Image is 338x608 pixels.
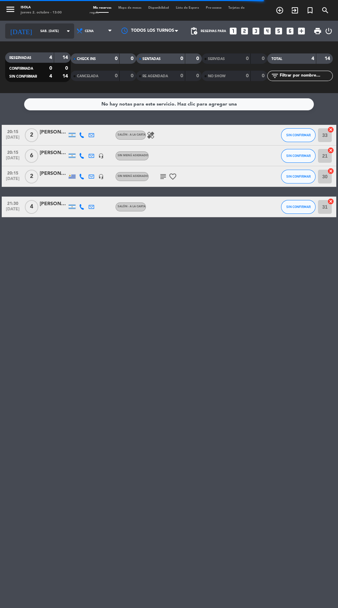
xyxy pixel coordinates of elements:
span: SIN CONFIRMAR [286,133,311,137]
span: CANCELADA [77,74,98,78]
button: SIN CONFIRMAR [281,170,316,183]
i: healing [147,131,155,139]
strong: 0 [196,56,200,61]
span: [DATE] [4,135,21,143]
span: pending_actions [190,27,198,35]
div: [PERSON_NAME] [40,170,67,178]
span: Mapa de mesas [115,6,145,9]
i: cancel [327,168,334,175]
span: Sin menú asignado [118,175,148,178]
button: SIN CONFIRMAR [281,200,316,214]
input: Filtrar por nombre... [279,72,332,80]
i: favorite_border [169,172,177,181]
span: 20:15 [4,169,21,177]
strong: 0 [49,66,52,71]
span: Pre-acceso [202,6,225,9]
strong: 4 [49,55,52,60]
strong: 0 [262,73,266,78]
span: Sin menú asignado [118,154,148,157]
i: headset_mic [98,153,104,159]
strong: 0 [115,73,118,78]
span: SIN CONFIRMAR [286,175,311,178]
strong: 0 [131,56,135,61]
span: Salón - A la Carta [118,133,146,136]
span: NO SHOW [208,74,226,78]
span: SIN CONFIRMAR [286,205,311,209]
i: exit_to_app [291,6,299,14]
span: SIN CONFIRMAR [9,75,37,78]
span: SERVIDAS [208,57,225,61]
span: 4 [25,200,38,214]
span: 21:30 [4,199,21,207]
span: 6 [25,149,38,163]
div: [PERSON_NAME] [40,200,67,208]
i: cancel [327,126,334,133]
span: RE AGENDADA [142,74,168,78]
i: looks_4 [263,27,272,36]
i: filter_list [271,72,279,80]
button: menu [5,4,16,16]
i: cancel [327,147,334,154]
span: 20:15 [4,148,21,156]
strong: 0 [246,56,249,61]
span: [DATE] [4,177,21,185]
strong: 14 [62,55,69,60]
i: [DATE] [5,24,37,38]
strong: 14 [62,74,69,79]
span: 2 [25,170,38,183]
strong: 0 [196,73,200,78]
strong: 4 [311,56,314,61]
i: looks_5 [274,27,283,36]
span: [DATE] [4,156,21,164]
div: [PERSON_NAME] [40,128,67,136]
i: turned_in_not [306,6,314,14]
strong: 0 [180,73,183,78]
span: 2 [25,128,38,142]
span: Disponibilidad [145,6,172,9]
div: jueves 2. octubre - 13:00 [21,10,62,16]
i: search [321,6,329,14]
strong: 0 [131,73,135,78]
i: headset_mic [98,174,104,179]
div: LOG OUT [325,21,333,41]
strong: 0 [115,56,118,61]
span: RESERVADAS [9,56,31,60]
i: looks_6 [286,27,295,36]
strong: 0 [246,73,249,78]
div: [PERSON_NAME] [40,149,67,157]
button: SIN CONFIRMAR [281,128,316,142]
span: CONFIRMADA [9,67,33,70]
span: 20:15 [4,127,21,135]
div: No hay notas para este servicio. Haz clic para agregar una [101,100,237,108]
span: Salón - A la Carta [118,205,146,208]
i: looks_one [229,27,238,36]
span: SIN CONFIRMAR [286,154,311,158]
strong: 4 [49,74,52,79]
span: TOTAL [271,57,282,61]
span: Lista de Espera [172,6,202,9]
span: Cena [85,29,94,33]
i: looks_3 [251,27,260,36]
strong: 0 [262,56,266,61]
strong: 0 [180,56,183,61]
strong: 14 [325,56,331,61]
strong: 0 [65,66,69,71]
i: add_box [297,27,306,36]
span: CHECK INS [77,57,96,61]
i: cancel [327,198,334,205]
i: arrow_drop_down [64,27,72,35]
span: print [314,27,322,35]
span: SENTADAS [142,57,161,61]
span: [DATE] [4,207,21,215]
div: Isola [21,5,62,10]
i: menu [5,4,16,14]
i: power_settings_new [325,27,333,35]
i: looks_two [240,27,249,36]
i: add_circle_outline [276,6,284,14]
span: Mis reservas [90,6,115,9]
button: SIN CONFIRMAR [281,149,316,163]
span: Reservas para [201,29,226,33]
i: subject [159,172,167,181]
